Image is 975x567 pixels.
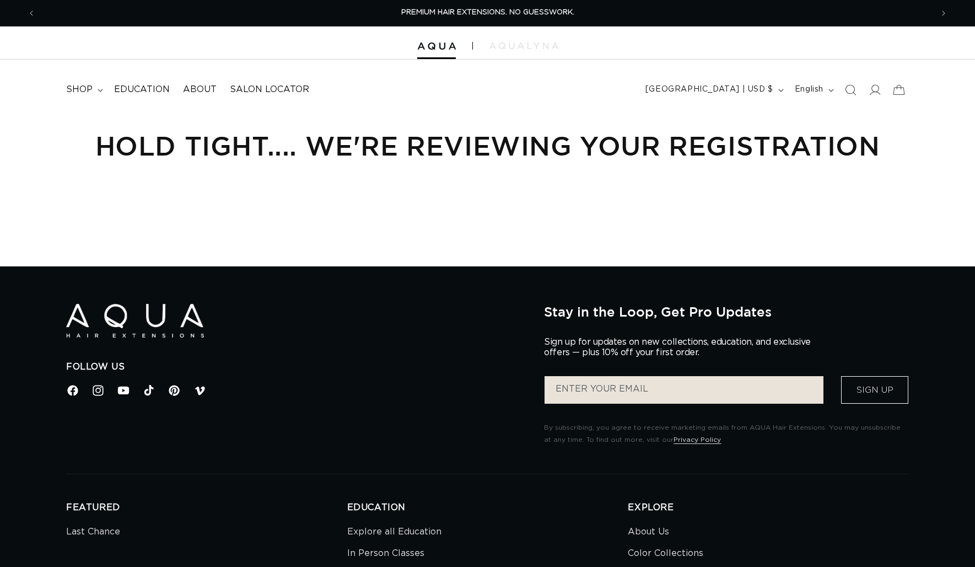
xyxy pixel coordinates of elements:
button: Next announcement [931,3,956,24]
input: ENTER YOUR EMAIL [545,376,823,404]
span: shop [66,84,93,95]
span: [GEOGRAPHIC_DATA] | USD $ [645,84,773,95]
h2: FEATURED [66,502,347,513]
a: Education [107,77,176,102]
span: PREMIUM HAIR EXTENSIONS. NO GUESSWORK. [401,9,574,16]
a: Privacy Policy [674,436,721,443]
a: About Us [628,524,669,543]
a: Explore all Education [347,524,441,543]
h2: EDUCATION [347,502,628,513]
button: English [788,79,838,100]
h2: EXPLORE [628,502,909,513]
a: Salon Locator [223,77,316,102]
h2: Follow Us [66,361,527,373]
a: Color Collections [628,543,703,564]
h1: Hold Tight.... we're reviewing your Registration [66,129,909,163]
summary: Search [838,78,863,102]
span: English [795,84,823,95]
img: aqualyna.com [489,42,558,49]
button: Previous announcement [19,3,44,24]
p: Sign up for updates on new collections, education, and exclusive offers — plus 10% off your first... [544,337,820,358]
h2: Stay in the Loop, Get Pro Updates [544,304,909,319]
a: About [176,77,223,102]
a: Last Chance [66,524,120,543]
span: About [183,84,217,95]
button: [GEOGRAPHIC_DATA] | USD $ [639,79,788,100]
p: By subscribing, you agree to receive marketing emails from AQUA Hair Extensions. You may unsubscr... [544,422,909,446]
span: Education [114,84,170,95]
img: Aqua Hair Extensions [417,42,456,50]
summary: shop [60,77,107,102]
span: Salon Locator [230,84,309,95]
a: In Person Classes [347,543,424,564]
img: Aqua Hair Extensions [66,304,204,338]
button: Sign Up [841,376,908,404]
